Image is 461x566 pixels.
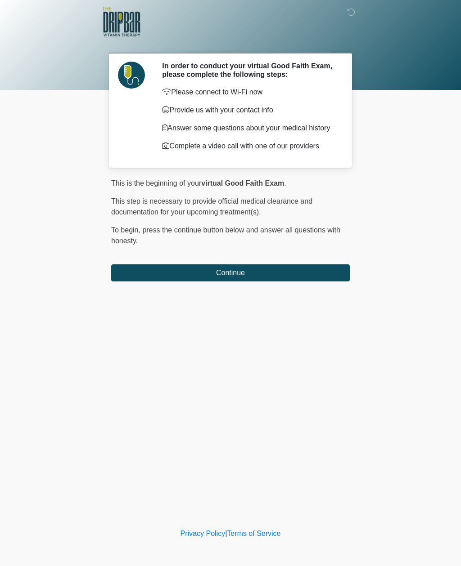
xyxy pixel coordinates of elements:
p: Please connect to Wi-Fi now [162,87,336,98]
img: The DRIPBaR - Alamo Ranch SATX Logo [102,7,140,36]
p: Answer some questions about your medical history [162,123,336,134]
p: Provide us with your contact info [162,105,336,116]
span: press the continue button below and answer all questions with honesty. [111,226,340,245]
span: To begin, [111,226,142,234]
span: . [284,179,286,187]
img: Agent Avatar [118,62,145,89]
strong: virtual Good Faith Exam [201,179,284,187]
a: Terms of Service [227,530,280,537]
a: | [225,530,227,537]
p: Complete a video call with one of our providers [162,141,336,152]
span: This is the beginning of your [111,179,201,187]
button: Continue [111,264,350,281]
a: Privacy Policy [181,530,226,537]
span: This step is necessary to provide official medical clearance and documentation for your upcoming ... [111,197,312,216]
h2: In order to conduct your virtual Good Faith Exam, please complete the following steps: [162,62,336,79]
